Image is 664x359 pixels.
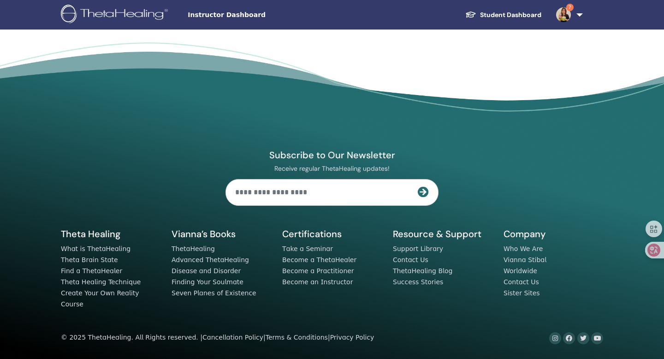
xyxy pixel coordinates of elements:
a: Support Library [393,245,443,252]
img: logo.png [61,5,171,25]
a: Disease and Disorder [172,267,241,275]
a: Who We Are [504,245,543,252]
a: Advanced ThetaHealing [172,256,249,263]
a: Finding Your Soulmate [172,278,243,286]
a: Contact Us [504,278,539,286]
img: default.jpg [556,7,571,22]
h5: Resource & Support [393,228,492,240]
h4: Subscribe to Our Newsletter [225,149,439,161]
h5: Vianna’s Books [172,228,271,240]
a: Become a Practitioner [282,267,354,275]
a: Success Stories [393,278,443,286]
span: Instructor Dashboard [188,10,326,20]
a: Seven Planes of Existence [172,289,256,297]
a: Theta Brain State [61,256,118,263]
a: Student Dashboard [458,6,549,24]
a: Find a ThetaHealer [61,267,122,275]
a: Contact Us [393,256,428,263]
div: © 2025 ThetaHealing. All Rights reserved. | | | [61,332,374,343]
a: Become a ThetaHealer [282,256,356,263]
a: Cancellation Policy [202,334,263,341]
a: ThetaHealing Blog [393,267,452,275]
p: Receive regular ThetaHealing updates! [225,164,439,173]
a: Worldwide [504,267,537,275]
a: What is ThetaHealing [61,245,130,252]
h5: Company [504,228,603,240]
img: graduation-cap-white.svg [465,11,476,18]
a: Become an Instructor [282,278,353,286]
a: Theta Healing Technique [61,278,141,286]
a: ThetaHealing [172,245,215,252]
h5: Certifications [282,228,382,240]
h5: Theta Healing [61,228,160,240]
a: Take a Seminar [282,245,333,252]
a: Privacy Policy [330,334,374,341]
span: 7 [566,4,574,11]
a: Create Your Own Reality Course [61,289,139,308]
a: Sister Sites [504,289,540,297]
a: Terms & Conditions [266,334,328,341]
a: Vianna Stibal [504,256,546,263]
